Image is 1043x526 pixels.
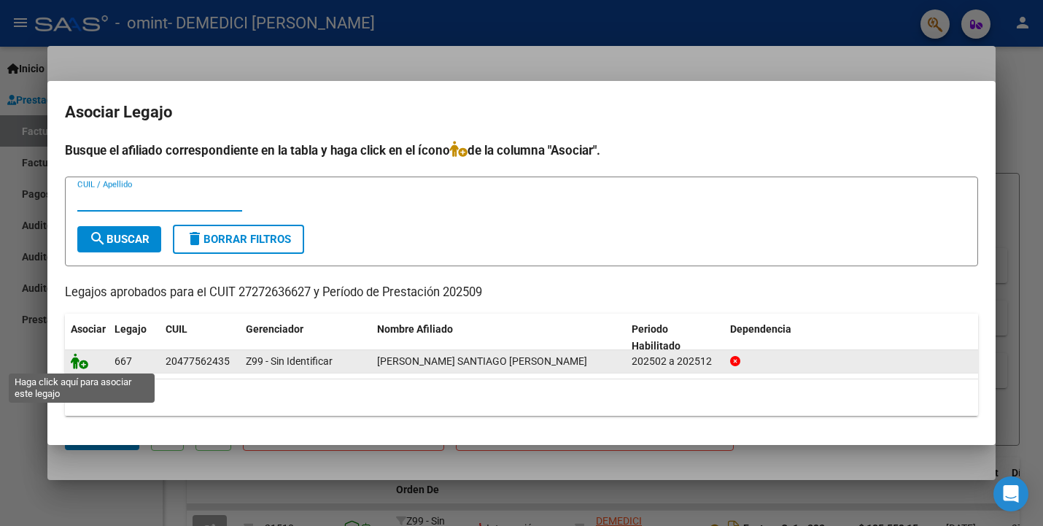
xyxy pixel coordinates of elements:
p: Legajos aprobados para el CUIT 27272636627 y Período de Prestación 202509 [65,284,978,302]
span: Nombre Afiliado [377,323,453,335]
datatable-header-cell: Periodo Habilitado [626,314,724,362]
datatable-header-cell: Nombre Afiliado [371,314,626,362]
div: Open Intercom Messenger [993,476,1028,511]
mat-icon: delete [186,230,203,247]
span: Legajo [115,323,147,335]
datatable-header-cell: Gerenciador [240,314,371,362]
div: 20477562435 [166,353,230,370]
h2: Asociar Legajo [65,98,978,126]
datatable-header-cell: Dependencia [724,314,979,362]
span: Z99 - Sin Identificar [246,355,333,367]
span: Asociar [71,323,106,335]
span: Borrar Filtros [186,233,291,246]
span: PEREYRA DURAN SANTIAGO JAVIER [377,355,587,367]
span: Periodo Habilitado [632,323,681,352]
mat-icon: search [89,230,106,247]
button: Borrar Filtros [173,225,304,254]
h4: Busque el afiliado correspondiente en la tabla y haga click en el ícono de la columna "Asociar". [65,141,978,160]
span: Dependencia [730,323,791,335]
span: CUIL [166,323,187,335]
button: Buscar [77,226,161,252]
div: 202502 a 202512 [632,353,718,370]
datatable-header-cell: CUIL [160,314,240,362]
datatable-header-cell: Asociar [65,314,109,362]
datatable-header-cell: Legajo [109,314,160,362]
span: 667 [115,355,132,367]
span: Buscar [89,233,150,246]
span: Gerenciador [246,323,303,335]
div: 1 registros [65,379,978,416]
